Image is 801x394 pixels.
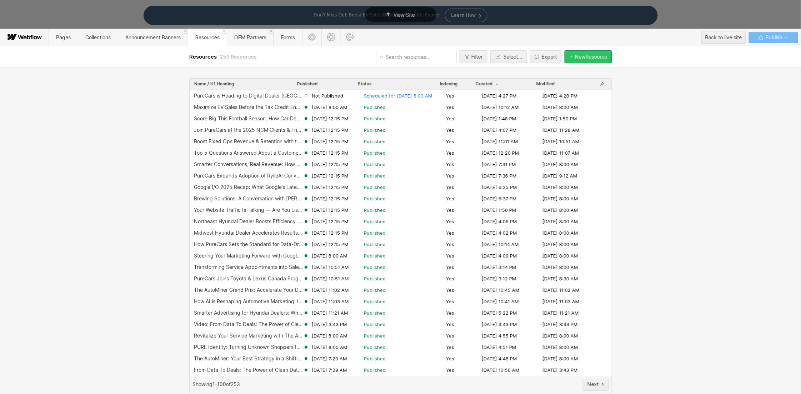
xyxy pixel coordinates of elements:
span: [DATE] 6:37 PM [482,195,517,202]
span: [DATE] 4:51 PM [482,344,516,350]
span: [DATE] 12:20 PM [482,150,519,156]
button: Modified [536,81,555,87]
span: [DATE] 12:15 PM [312,184,349,190]
span: Yes [446,241,454,248]
div: Export [542,54,557,60]
span: [DATE] 7:41 PM [482,161,516,168]
span: Yes [446,150,454,156]
div: Join PureCars at the 2025 NCM Clients & Friends Digital Success Workshop [194,127,303,133]
span: [DATE] 8:00 AM [542,253,578,259]
div: Boost Fixed Ops Revenue & Retention with the AutoMiner [194,139,303,144]
span: Yes [446,173,454,179]
div: PureCars is Heading to Digital Dealer [GEOGRAPHIC_DATA] — See You There! [194,93,303,99]
div: How AI is Reshaping Automotive Marketing: Insights from [PERSON_NAME] [194,299,303,304]
span: [DATE] 12:15 PM [312,173,349,179]
div: Revitalize Your Service Marketing with The AutoMiner: How Data-Driven Advertising Boosted Service... [194,333,303,339]
span: [DATE] 12:15 PM [312,241,349,248]
div: PURE Identity: Turning Unknown Shoppers Into Your Most Valuable Advantage [194,344,303,350]
span: Yes [446,161,454,168]
span: [DATE] 12:15 PM [312,127,349,133]
div: Select... [504,54,522,60]
span: [DATE] 11:21 AM [312,310,348,316]
span: [DATE] 3:43 PM [542,367,578,373]
span: Published [364,241,386,248]
span: [DATE] 3:12 PM [482,275,516,282]
span: Yes [446,298,454,305]
span: [DATE] 8:00 AM [542,230,578,236]
span: Published [364,104,386,110]
a: Close 'Resources' tab [222,29,227,34]
span: [DATE] 10:51 AM [542,138,580,145]
span: [DATE] 4:48 PM [482,355,517,362]
span: [DATE] 4:02 PM [482,230,517,236]
span: [DATE] 12:15 PM [312,207,349,213]
span: View Site [394,12,415,18]
div: Score Big This Football Season: How Car Dealers Can Win with [PERSON_NAME] Advertising [194,116,303,121]
span: [DATE] 8:00 AM [542,184,578,190]
div: Filter [471,54,483,60]
a: Close 'OEM Partners' tab [269,29,274,34]
button: Select... [490,50,527,63]
span: [DATE] 8:00 AM [312,344,347,350]
span: Published [364,161,386,168]
span: Publish [764,32,782,43]
span: Name / H1 Heading [194,81,234,87]
span: Published [364,275,386,282]
span: [DATE] 11:03 AM [312,298,349,305]
span: [DATE] 12:15 PM [312,218,349,225]
button: NewResource [565,50,612,63]
button: Next page [583,378,609,391]
span: [DATE] 8:00 AM [542,104,578,110]
span: [DATE] 9:12 AM [542,173,577,179]
span: [DATE] 10:56 AM [482,367,520,373]
span: [DATE] 8:00 AM [312,333,347,339]
div: The AutoMiner: Your Best Strategy in a Shifting Automotive Market [194,356,303,361]
button: Filter [460,50,487,63]
span: Published [364,355,386,362]
div: PureCars Expands Adoption of RylieAI Conversations — Proven 24/7 AI Assistant Driving Results for... [194,173,303,179]
button: Name / H1 Heading [194,81,235,87]
span: Published [364,264,386,270]
div: Steering Your Marketing Forward with Google AI [194,253,303,259]
span: [DATE] 1:50 PM [542,115,577,122]
button: Back to live site [701,31,746,44]
span: Published [364,253,386,259]
div: PureCars Joins Toyota & Lexus Canada Programs as an Approved Provider for Digital Advertising [194,276,303,281]
span: [DATE] 12:15 PM [312,230,349,236]
div: From Data To Deals: The Power of Clean Data and Smart Strategy in Automotive Retail [194,367,303,373]
span: [DATE] 5:22 PM [482,310,517,316]
span: 253 Resources [220,54,257,60]
span: [DATE] 11:07 AM [542,150,579,156]
span: Published [364,150,386,156]
span: [DATE] 10:51 AM [312,275,349,282]
span: Published [364,207,386,213]
span: [DATE] 12:15 PM [312,161,349,168]
span: OEM Partners [234,34,266,40]
span: Yes [446,344,454,350]
span: Yes [446,104,454,110]
span: Yes [446,275,454,282]
span: Yes [446,93,454,99]
span: [DATE] 10:14 AM [482,241,519,248]
span: [DATE] 3:43 PM [542,321,578,328]
button: Indexing [440,81,458,87]
span: [DATE] 11:21 AM [542,310,579,316]
div: Smarter Conversations, Real Revenue: How RylieAI is Driving Service Conversions [194,161,303,167]
button: Export [530,50,562,63]
input: Search resources... [377,51,457,63]
div: Top 5 Questions Answered About a Customer Data Platform (CDP) [194,150,303,156]
span: [DATE] 8:00 AM [312,104,347,110]
div: Your Website Traffic Is Talking — Are You Listening? Turn Anonymous Shoppers Into Real Sales Oppo... [194,207,303,213]
div: Next [587,381,599,387]
span: Yes [446,138,454,145]
span: [DATE] 8:00 AM [542,355,578,362]
span: [DATE] 4:09 PM [482,253,517,259]
span: [DATE] 8:00 AM [542,207,578,213]
span: [DATE] 10:12 AM [482,104,519,110]
span: Yes [446,195,454,202]
span: Yes [446,310,454,316]
span: [DATE] 11:28 AM [542,127,580,133]
span: [DATE] 7:29 AM [312,367,347,373]
span: [DATE] 8:00 AM [542,344,578,350]
span: [DATE] 8:00 AM [542,218,578,225]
